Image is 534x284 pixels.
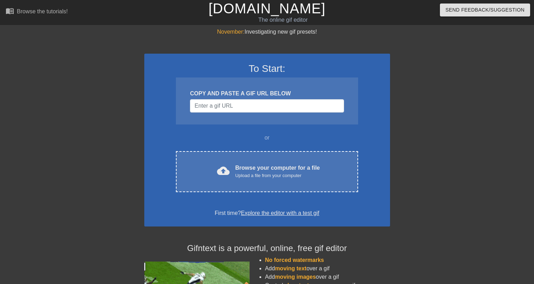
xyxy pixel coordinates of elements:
span: moving text [275,265,306,271]
div: Upload a file from your computer [235,172,320,179]
div: or [163,134,372,142]
span: cloud_upload [217,164,230,177]
li: Add over a gif [265,273,390,281]
button: Send Feedback/Suggestion [440,4,530,16]
li: Add over a gif [265,264,390,273]
div: Investigating new gif presets! [144,28,390,36]
a: [DOMAIN_NAME] [209,1,325,16]
a: Browse the tutorials! [6,7,68,18]
h4: Gifntext is a powerful, online, free gif editor [144,243,390,253]
input: Username [190,99,344,113]
div: Browse your computer for a file [235,164,320,179]
div: First time? [153,209,381,217]
h3: To Start: [153,63,381,75]
span: November: [217,29,244,35]
div: COPY AND PASTE A GIF URL BELOW [190,89,344,98]
span: moving images [275,274,316,280]
span: No forced watermarks [265,257,324,263]
span: Send Feedback/Suggestion [446,6,525,14]
a: Explore the editor with a test gif [241,210,319,216]
div: The online gif editor [182,16,384,24]
span: menu_book [6,7,14,15]
div: Browse the tutorials! [17,8,68,14]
